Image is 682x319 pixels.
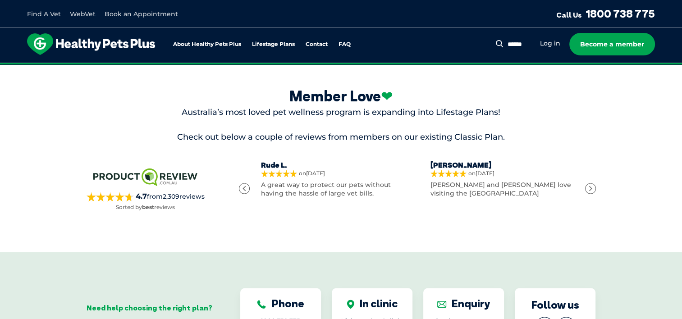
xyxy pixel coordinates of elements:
[105,10,178,18] a: Book an Appointment
[430,161,582,169] h4: [PERSON_NAME]
[556,7,655,20] a: Call Us1800 738 775
[531,298,579,311] div: Follow us
[437,297,490,310] div: Enquiry
[261,181,412,198] p: A great way to protect our pets without having the hassle of large vet bills.
[163,192,205,201] span: 2,309 reviews
[257,300,266,309] img: Phone
[261,170,297,177] div: 5 out of 5 stars
[87,87,596,105] div: Member Love
[87,132,596,143] p: Check out below a couple of reviews from members on our existing Classic Plan.
[381,88,393,105] span: ❤
[437,300,446,309] img: Enquiry
[540,39,560,48] a: Log in
[299,171,412,176] span: on [DATE]
[257,297,304,310] div: Phone
[468,171,582,176] span: on [DATE]
[134,191,205,201] span: from
[430,181,582,198] p: [PERSON_NAME] and [PERSON_NAME] love visiting the [GEOGRAPHIC_DATA]
[173,63,509,71] span: Proactive, preventative wellness program designed to keep your pet healthier and happier for longer
[87,107,596,118] p: Australia’s most loved pet wellness program is expanding into Lifestage Plans!
[569,33,655,55] a: Become a member
[87,192,134,201] div: 4.7 out of 5 stars
[306,41,328,47] a: Contact
[347,297,398,310] div: In clinic
[430,161,582,198] a: [PERSON_NAME]on[DATE][PERSON_NAME] and [PERSON_NAME] love visiting the [GEOGRAPHIC_DATA]
[173,41,241,47] a: About Healthy Pets Plus
[142,204,154,210] strong: best
[136,192,147,201] strong: 4.7
[252,41,295,47] a: Lifestage Plans
[347,300,354,309] img: In clinic
[87,304,213,312] div: Need help choosing the right plan?
[494,39,505,48] button: Search
[339,41,351,47] a: FAQ
[116,203,175,211] p: Sorted by reviews
[556,10,582,19] span: Call Us
[261,161,412,198] a: Rude L.on[DATE]A great way to protect our pets without having the hassle of large vet bills.
[27,10,61,18] a: Find A Vet
[261,161,412,169] h4: Rude L.
[70,10,96,18] a: WebVet
[87,165,205,211] a: 4.7from2,309reviewsSorted bybestreviews
[430,170,467,177] div: 5 out of 5 stars
[27,33,155,55] img: hpp-logo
